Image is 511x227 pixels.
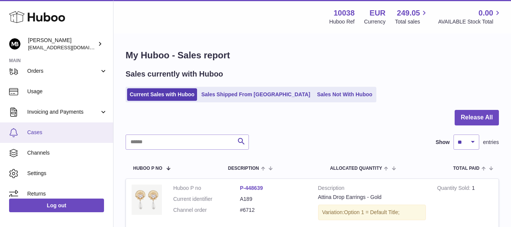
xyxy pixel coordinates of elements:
span: Total paid [453,166,480,171]
a: P-448639 [240,185,263,191]
a: Sales Not With Huboo [314,88,375,101]
span: AVAILABLE Stock Total [438,18,502,25]
div: Attina Drop Earrings - Gold [318,194,426,201]
a: Log out [9,199,104,212]
a: 249.05 Total sales [395,8,429,25]
a: 0.00 AVAILABLE Stock Total [438,8,502,25]
dd: A189 [240,196,306,203]
dt: Huboo P no [173,185,240,192]
label: Show [436,139,450,146]
strong: Description [318,185,426,194]
div: Currency [364,18,386,25]
strong: 10038 [334,8,355,18]
div: Variation: [318,205,426,220]
span: Description [228,166,259,171]
span: Invoicing and Payments [27,108,99,116]
dd: #6712 [240,207,306,214]
span: Total sales [395,18,429,25]
strong: EUR [370,8,385,18]
span: Channels [27,149,107,157]
span: [EMAIL_ADDRESS][DOMAIN_NAME] [28,44,111,50]
dt: Channel order [173,207,240,214]
img: hi@margotbardot.com [9,38,20,50]
span: Usage [27,88,107,95]
button: Release All [455,110,499,125]
span: 0.00 [478,8,493,18]
div: Huboo Ref [329,18,355,25]
span: entries [483,139,499,146]
span: Returns [27,190,107,197]
span: Settings [27,170,107,177]
span: Orders [27,67,99,75]
span: Huboo P no [133,166,162,171]
div: [PERSON_NAME] [28,37,96,51]
a: Sales Shipped From [GEOGRAPHIC_DATA] [199,88,313,101]
strong: Quantity Sold [437,185,472,193]
a: Current Sales with Huboo [127,88,197,101]
img: Attina_A189_MargotBardot.png [132,185,162,215]
h1: My Huboo - Sales report [126,49,499,61]
span: Option 1 = Default Title; [344,209,400,215]
span: Cases [27,129,107,136]
h2: Sales currently with Huboo [126,69,223,79]
span: ALLOCATED Quantity [330,166,382,171]
dt: Current identifier [173,196,240,203]
span: 249.05 [397,8,420,18]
